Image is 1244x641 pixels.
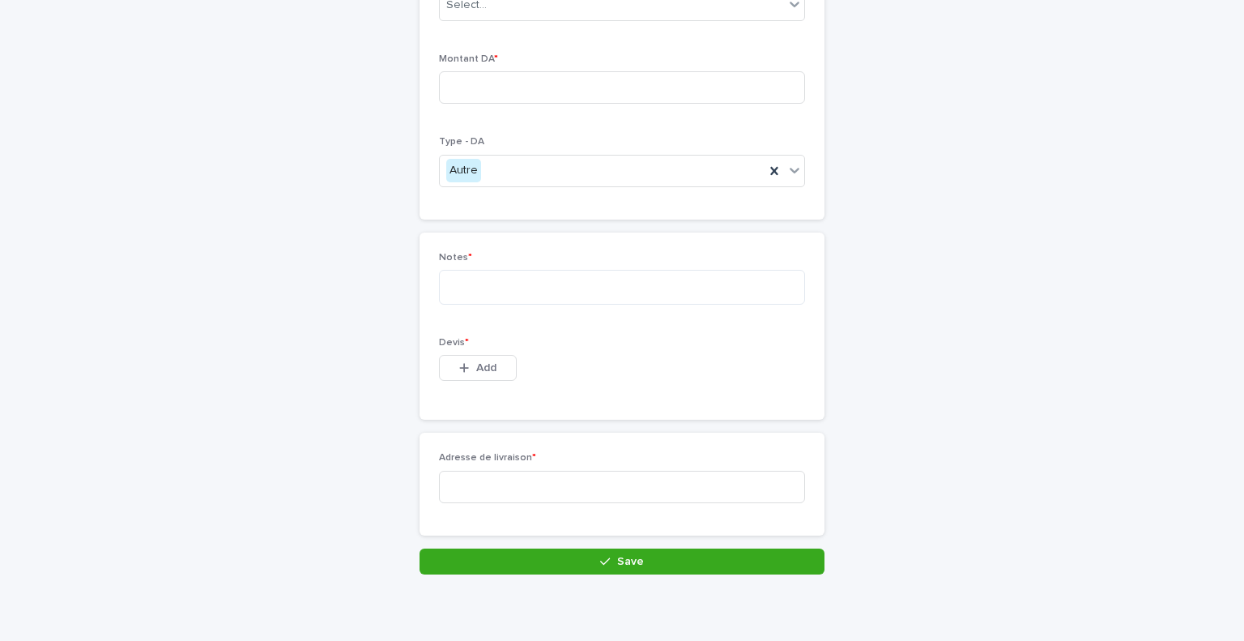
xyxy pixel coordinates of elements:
span: Save [617,556,644,567]
span: Adresse de livraison [439,453,536,463]
button: Add [439,355,517,381]
span: Type - DA [439,137,484,147]
span: Notes [439,253,472,263]
span: Montant DA [439,54,498,64]
span: Devis [439,338,469,348]
div: Autre [446,159,481,182]
button: Save [420,549,824,575]
span: Add [476,362,496,374]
